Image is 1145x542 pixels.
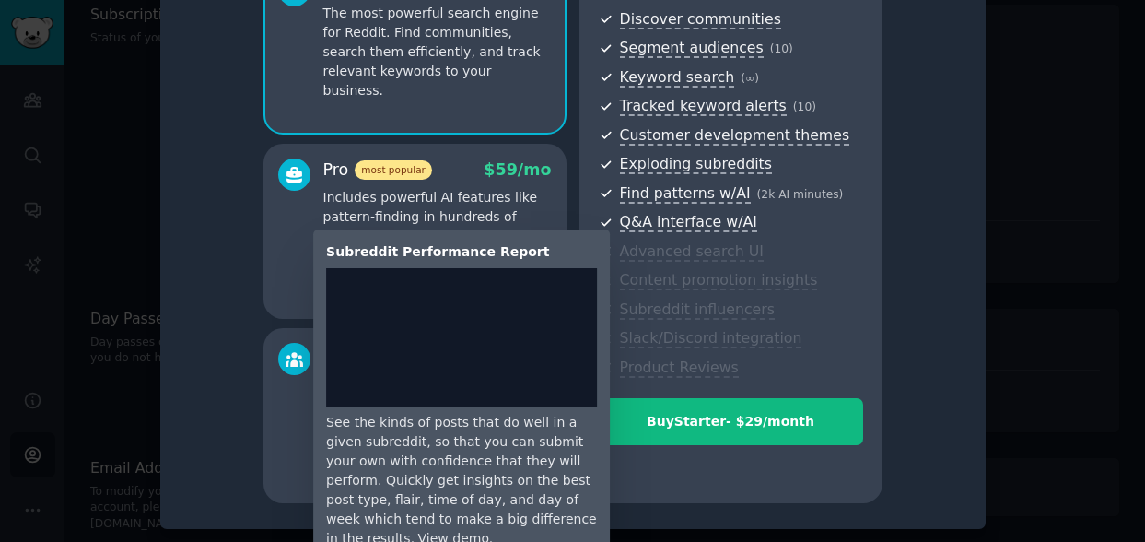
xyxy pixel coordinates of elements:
span: ( ∞ ) [741,72,759,85]
span: Q&A interface w/AI [620,213,757,232]
span: Tracked keyword alerts [620,97,787,116]
span: $ 59 /mo [484,160,551,179]
div: Subreddit Performance Report [326,242,597,262]
span: Exploding subreddits [620,155,772,174]
span: Keyword search [620,68,735,88]
p: The most powerful search engine for Reddit. Find communities, search them efficiently, and track ... [323,4,552,100]
span: Segment audiences [620,39,764,58]
span: Customer development themes [620,126,850,146]
span: Find patterns w/AI [620,184,751,204]
div: Buy Starter - $ 29 /month [600,412,862,431]
span: ( 10 ) [793,100,816,113]
span: Product Reviews [620,359,739,378]
span: Content promotion insights [620,271,818,290]
div: Pro [323,159,432,182]
span: Discover communities [620,10,781,29]
iframe: YouTube video player [326,268,597,406]
p: Includes powerful AI features like pattern-finding in hundreds of Reddit posts at once, Q&A LLM w... [323,188,552,285]
span: most popular [355,160,432,180]
button: BuyStarter- $29/month [599,398,863,445]
span: ( 2k AI minutes ) [757,188,844,201]
span: Advanced search UI [620,242,764,262]
span: ( 10 ) [770,42,793,55]
span: Subreddit influencers [620,300,775,320]
span: Slack/Discord integration [620,329,802,348]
